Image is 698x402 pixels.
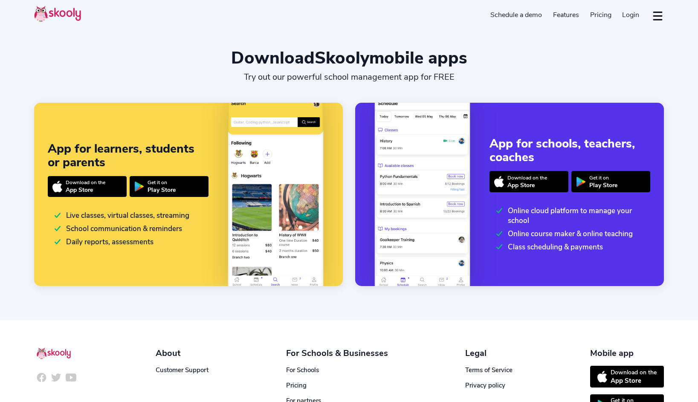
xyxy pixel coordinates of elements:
div: School communication & reminders [55,224,182,234]
img: icon-youtube [66,372,76,383]
a: Login [617,8,645,22]
div: Online cloud platform to manage your school [496,206,650,226]
a: Pricing [585,8,617,22]
img: icon-facebook [36,372,47,383]
a: Get it onPlay Store [130,176,209,197]
div: For Schools & Businesses [286,347,388,359]
a: Schedule a demo [485,8,548,22]
div: App for schools, teachers, coaches [489,137,650,164]
div: Download on the [507,174,547,181]
div: About [156,347,209,359]
button: dropdown menu [652,6,664,26]
div: App Store [66,186,105,194]
a: Pricing [286,381,307,390]
span: Pricing [590,10,611,20]
div: Download on the [66,179,105,186]
img: Skooly [34,6,81,22]
div: Get it on [148,179,176,186]
a: Get it onPlay Store [571,171,650,192]
a: Features [547,8,585,22]
span: Login [622,10,639,20]
span: Skooly [315,46,369,69]
div: Try out our powerful school management app for FREE [191,72,507,82]
div: Class scheduling & payments [496,242,603,252]
a: Download on theApp Store [48,176,127,197]
div: App for learners, students or parents [48,142,209,169]
div: Play Store [589,181,617,189]
div: Online course maker & online teaching [496,229,633,239]
div: App Store [507,181,547,189]
div: Live classes, virtual classes, streaming [55,211,189,220]
img: Skooly [37,347,71,359]
a: Download on theApp Store [489,171,568,192]
div: Play Store [148,186,176,194]
a: For Schools [286,366,319,374]
a: Customer Support [156,366,209,374]
div: Download mobile apps [34,48,664,68]
img: icon-twitter [51,372,61,383]
div: Get it on [589,174,617,181]
div: Daily reports, assessments [55,237,154,247]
